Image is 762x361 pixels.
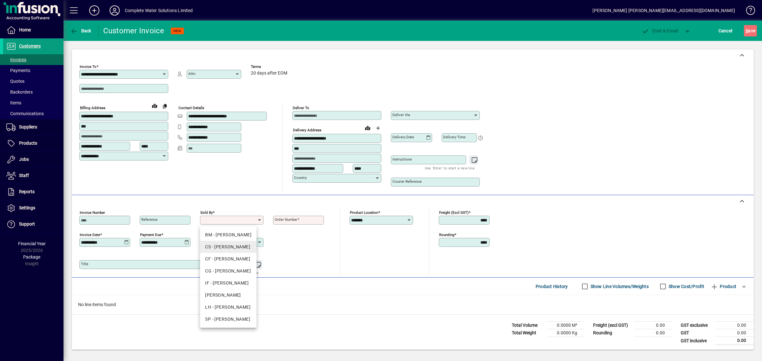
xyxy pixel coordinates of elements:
[392,179,422,184] mat-label: Courier Reference
[547,322,585,329] td: 0.0000 M³
[716,322,754,329] td: 0.00
[19,27,31,32] span: Home
[745,28,748,33] span: S
[84,5,104,16] button: Add
[200,277,257,289] mat-option: IF - Ian Fry
[70,28,91,33] span: Back
[19,124,37,129] span: Suppliers
[363,123,373,133] a: View on map
[3,216,63,232] a: Support
[392,113,410,117] mat-label: Deliver via
[589,283,649,290] label: Show Line Volumes/Weights
[141,217,157,222] mat-label: Reference
[200,265,257,277] mat-option: CG - Crystal Gaiger
[547,329,585,337] td: 0.0000 Kg
[3,135,63,151] a: Products
[439,210,469,215] mat-label: Freight (excl GST)
[641,28,678,33] span: ost & Email
[72,295,754,314] div: No line items found
[350,210,378,215] mat-label: Product location
[678,329,716,337] td: GST
[745,26,755,36] span: ave
[200,313,257,325] mat-option: SP - Steve Pegg
[638,25,681,36] button: Post & Email
[744,25,757,36] button: Save
[200,241,257,253] mat-option: CS - Carl Sladen
[6,111,44,116] span: Communications
[19,189,35,194] span: Reports
[592,5,735,16] div: [PERSON_NAME] [PERSON_NAME][EMAIL_ADDRESS][DOMAIN_NAME]
[6,79,24,84] span: Quotes
[707,281,739,292] button: Product
[205,244,251,250] div: CS - [PERSON_NAME]
[3,108,63,119] a: Communications
[716,329,754,337] td: 0.00
[200,301,257,313] mat-option: LH - Liam Hendren
[205,268,251,274] div: CG - [PERSON_NAME]
[19,221,35,226] span: Support
[3,65,63,76] a: Payments
[425,164,475,172] mat-hint: Use 'Enter' to start a new line
[509,322,547,329] td: Total Volume
[160,101,170,111] button: Copy to Delivery address
[711,281,736,292] span: Product
[103,26,164,36] div: Customer Invoice
[634,329,672,337] td: 0.00
[719,26,732,36] span: Cancel
[536,281,568,292] span: Product History
[81,262,88,266] mat-label: Title
[667,283,704,290] label: Show Cost/Profit
[3,87,63,97] a: Backorders
[3,168,63,184] a: Staff
[205,256,251,262] div: CF - [PERSON_NAME]
[3,76,63,87] a: Quotes
[678,337,716,345] td: GST inclusive
[19,205,35,210] span: Settings
[3,22,63,38] a: Home
[188,71,195,76] mat-label: Attn
[533,281,571,292] button: Product History
[678,322,716,329] td: GST exclusive
[150,101,160,111] a: View on map
[19,173,29,178] span: Staff
[205,292,251,299] div: [PERSON_NAME]
[200,253,257,265] mat-option: CF - Clint Fry
[443,135,465,139] mat-label: Delivery time
[3,54,63,65] a: Invoices
[6,89,33,95] span: Backorders
[80,210,105,215] mat-label: Invoice number
[200,229,257,241] mat-option: BM - Blair McFarlane
[251,65,289,69] span: Terms
[205,232,251,238] div: BM - [PERSON_NAME]
[3,152,63,167] a: Jobs
[717,25,734,36] button: Cancel
[3,119,63,135] a: Suppliers
[23,254,40,259] span: Package
[200,210,213,215] mat-label: Sold by
[652,28,655,33] span: P
[293,106,309,110] mat-label: Deliver To
[590,329,634,337] td: Rounding
[19,43,41,49] span: Customers
[275,217,297,222] mat-label: Order number
[200,289,257,301] mat-option: JB - Jeff Berkett
[439,233,454,237] mat-label: Rounding
[205,316,251,323] div: SP - [PERSON_NAME]
[392,157,412,161] mat-label: Instructions
[251,71,287,76] span: 20 days after EOM
[104,5,125,16] button: Profile
[3,184,63,200] a: Reports
[18,241,46,246] span: Financial Year
[63,25,98,36] app-page-header-button: Back
[294,175,307,180] mat-label: Country
[205,304,251,311] div: LH - [PERSON_NAME]
[590,322,634,329] td: Freight (excl GST)
[6,100,21,105] span: Items
[19,157,29,162] span: Jobs
[69,25,93,36] button: Back
[373,123,383,133] button: Choose address
[6,57,26,62] span: Invoices
[6,68,30,73] span: Payments
[19,141,37,146] span: Products
[125,5,193,16] div: Complete Water Solutions Limited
